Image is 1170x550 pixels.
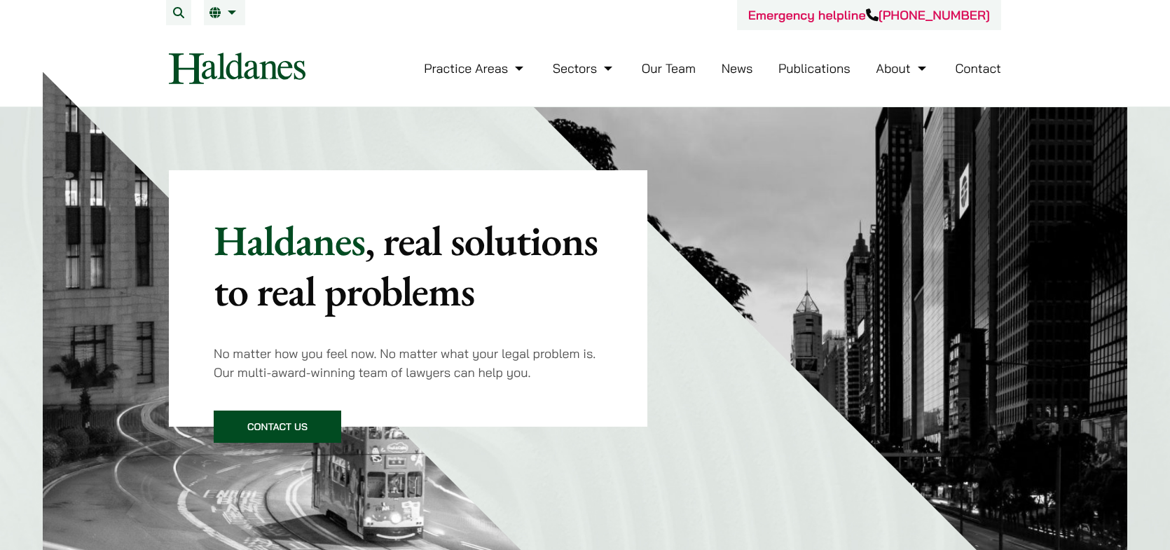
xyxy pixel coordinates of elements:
[642,60,696,76] a: Our Team
[748,7,990,23] a: Emergency helpline[PHONE_NUMBER]
[214,411,341,443] a: Contact Us
[955,60,1001,76] a: Contact
[424,60,527,76] a: Practice Areas
[214,215,603,316] p: Haldanes
[214,344,603,382] p: No matter how you feel now. No matter what your legal problem is. Our multi-award-winning team of...
[209,7,240,18] a: EN
[876,60,929,76] a: About
[553,60,616,76] a: Sectors
[778,60,851,76] a: Publications
[722,60,753,76] a: News
[169,53,305,84] img: Logo of Haldanes
[214,213,598,318] mark: , real solutions to real problems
